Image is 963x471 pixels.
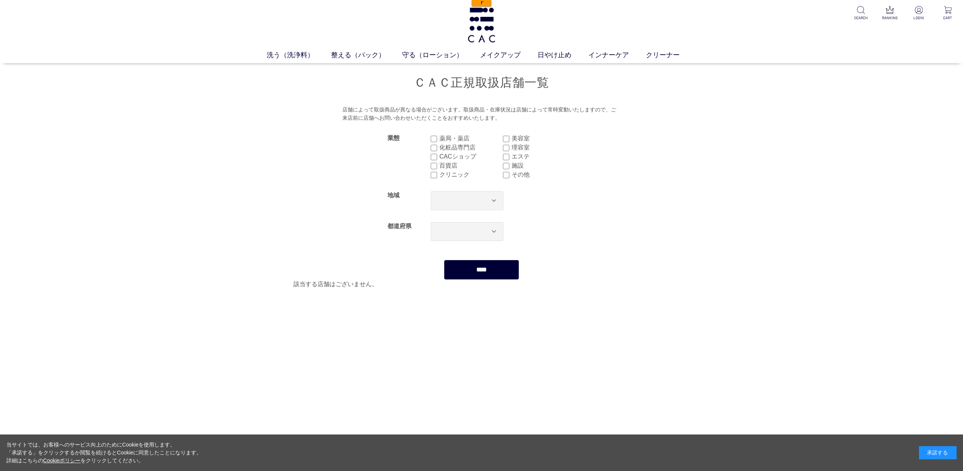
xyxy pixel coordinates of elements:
[910,15,928,21] p: LOGIN
[267,50,331,60] a: 洗う（洗浄料）
[43,457,81,463] a: Cookieポリシー
[939,6,957,21] a: CART
[852,15,870,21] p: SEARCH
[910,6,928,21] a: LOGIN
[512,152,575,161] label: エステ
[480,50,538,60] a: メイクアップ
[852,6,870,21] a: SEARCH
[387,223,412,229] label: 都道府県
[293,75,670,91] h1: ＣＡＣ正規取扱店舗一覧
[439,152,503,161] label: CACショップ
[6,441,202,465] div: 当サイトでは、お客様へのサービス向上のためにCookieを使用します。 「承諾する」をクリックするか閲覧を続けるとCookieに同意したことになります。 詳細はこちらの をクリックしてください。
[919,446,957,459] div: 承諾する
[646,50,697,60] a: クリーナー
[439,170,503,179] label: クリニック
[402,50,480,60] a: 守る（ローション）
[331,50,402,60] a: 整える（パック）
[881,15,899,21] p: RANKING
[387,192,399,198] label: 地域
[512,161,575,170] label: 施設
[939,15,957,21] p: CART
[387,135,399,141] label: 業態
[512,134,575,143] label: 美容室
[342,106,621,122] div: 店舗によって取扱商品が異なる場合がございます。取扱商品・在庫状況は店舗によって常時変動いたしますので、ご来店前に店舗へお問い合わせいただくことをおすすめいたします。
[293,280,670,289] div: 該当する店舗はございません。
[588,50,646,60] a: インナーケア
[881,6,899,21] a: RANKING
[466,8,497,43] img: logo
[512,170,575,179] label: その他
[538,50,588,60] a: 日やけ止め
[512,143,575,152] label: 理容室
[439,161,503,170] label: 百貨店
[439,143,503,152] label: 化粧品専門店
[439,134,503,143] label: 薬局・薬店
